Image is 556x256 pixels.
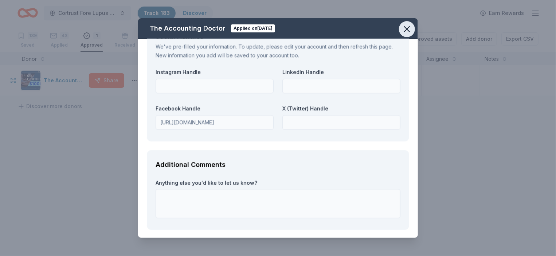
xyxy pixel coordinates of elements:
[231,24,275,32] div: Applied on [DATE]
[282,68,400,76] label: LinkedIn Handle
[156,159,400,170] div: Additional Comments
[156,68,274,76] label: Instagram Handle
[282,105,400,112] label: X (Twitter) Handle
[284,43,326,50] a: edit your account
[156,42,400,60] div: We've pre-filled your information. To update, please and then refresh this page. New information ...
[150,23,225,34] div: The Accounting Doctor
[156,179,400,186] label: Anything else you'd like to let us know?
[156,105,274,112] label: Facebook Handle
